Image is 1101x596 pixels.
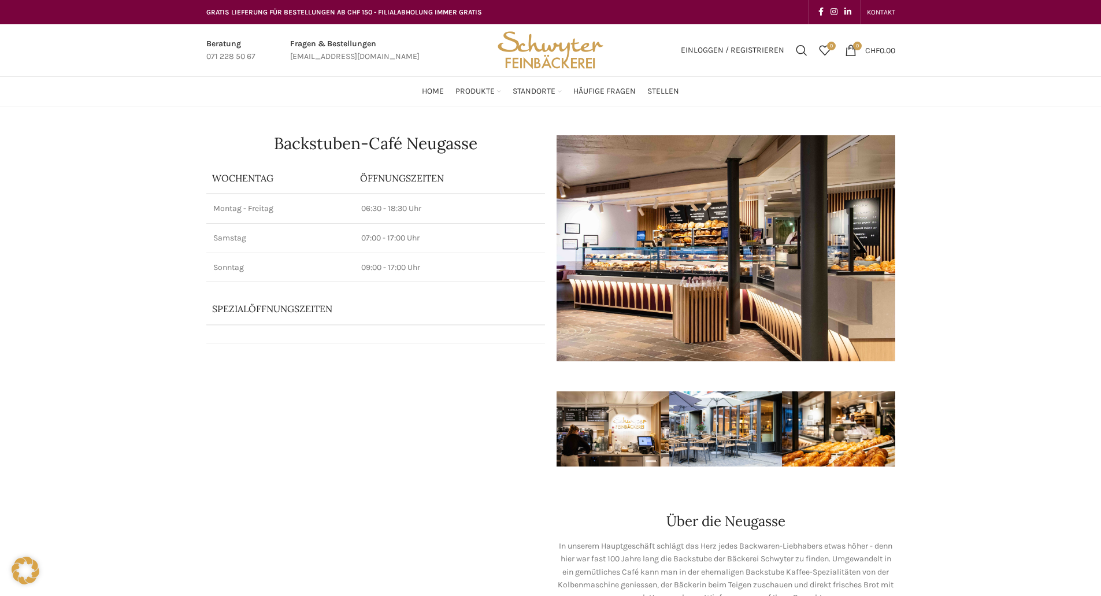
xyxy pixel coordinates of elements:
span: Stellen [647,86,679,97]
p: Montag - Freitag [213,203,347,214]
a: 0 [813,39,836,62]
a: Home [422,80,444,103]
div: Main navigation [201,80,901,103]
a: Häufige Fragen [573,80,636,103]
a: Suchen [790,39,813,62]
div: Secondary navigation [861,1,901,24]
a: Stellen [647,80,679,103]
span: KONTAKT [867,8,895,16]
img: schwyter-12 [782,391,895,467]
a: KONTAKT [867,1,895,24]
img: schwyter-10 [895,391,1007,467]
a: Facebook social link [815,4,827,20]
a: 0 CHF0.00 [839,39,901,62]
h2: Über die Neugasse [557,514,895,528]
a: Einloggen / Registrieren [675,39,790,62]
a: Site logo [494,45,607,54]
p: Sonntag [213,262,347,273]
span: Einloggen / Registrieren [681,46,784,54]
span: 0 [827,42,836,50]
img: schwyter-17 [557,391,669,467]
img: Bäckerei Schwyter [494,24,607,76]
span: Häufige Fragen [573,86,636,97]
a: Linkedin social link [841,4,855,20]
p: Spezialöffnungszeiten [212,302,507,315]
img: schwyter-61 [669,391,782,467]
a: Infobox link [290,38,420,64]
a: Standorte [513,80,562,103]
p: Samstag [213,232,347,244]
p: ÖFFNUNGSZEITEN [360,172,539,184]
a: Instagram social link [827,4,841,20]
p: 09:00 - 17:00 Uhr [361,262,538,273]
p: Wochentag [212,172,349,184]
span: Home [422,86,444,97]
span: GRATIS LIEFERUNG FÜR BESTELLUNGEN AB CHF 150 - FILIALABHOLUNG IMMER GRATIS [206,8,482,16]
p: 07:00 - 17:00 Uhr [361,232,538,244]
a: Infobox link [206,38,255,64]
span: Produkte [455,86,495,97]
bdi: 0.00 [865,45,895,55]
span: Standorte [513,86,555,97]
h1: Backstuben-Café Neugasse [206,135,545,151]
p: 06:30 - 18:30 Uhr [361,203,538,214]
a: Produkte [455,80,501,103]
span: 0 [853,42,862,50]
span: CHF [865,45,880,55]
div: Meine Wunschliste [813,39,836,62]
